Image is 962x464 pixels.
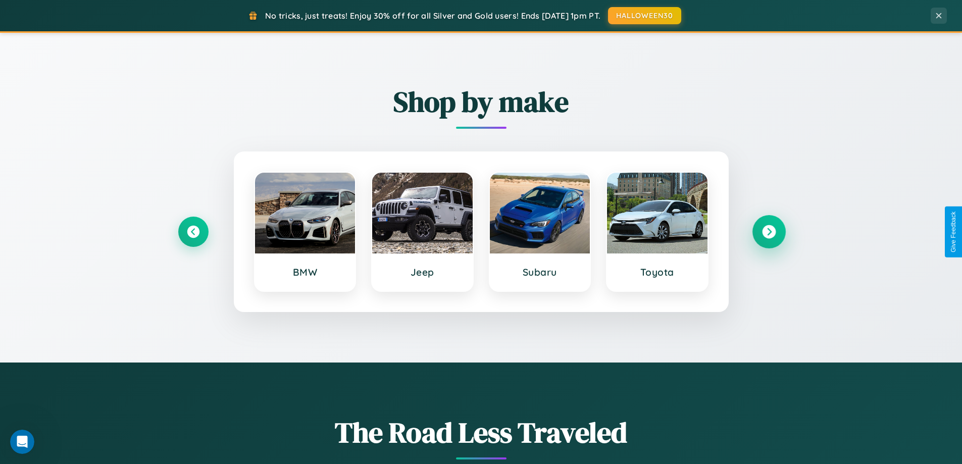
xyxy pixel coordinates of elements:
h3: BMW [265,266,345,278]
h1: The Road Less Traveled [178,413,784,452]
h2: Shop by make [178,82,784,121]
h3: Jeep [382,266,463,278]
button: HALLOWEEN30 [608,7,681,24]
h3: Toyota [617,266,697,278]
iframe: Intercom live chat [10,430,34,454]
h3: Subaru [500,266,580,278]
div: Give Feedback [950,212,957,252]
span: No tricks, just treats! Enjoy 30% off for all Silver and Gold users! Ends [DATE] 1pm PT. [265,11,600,21]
